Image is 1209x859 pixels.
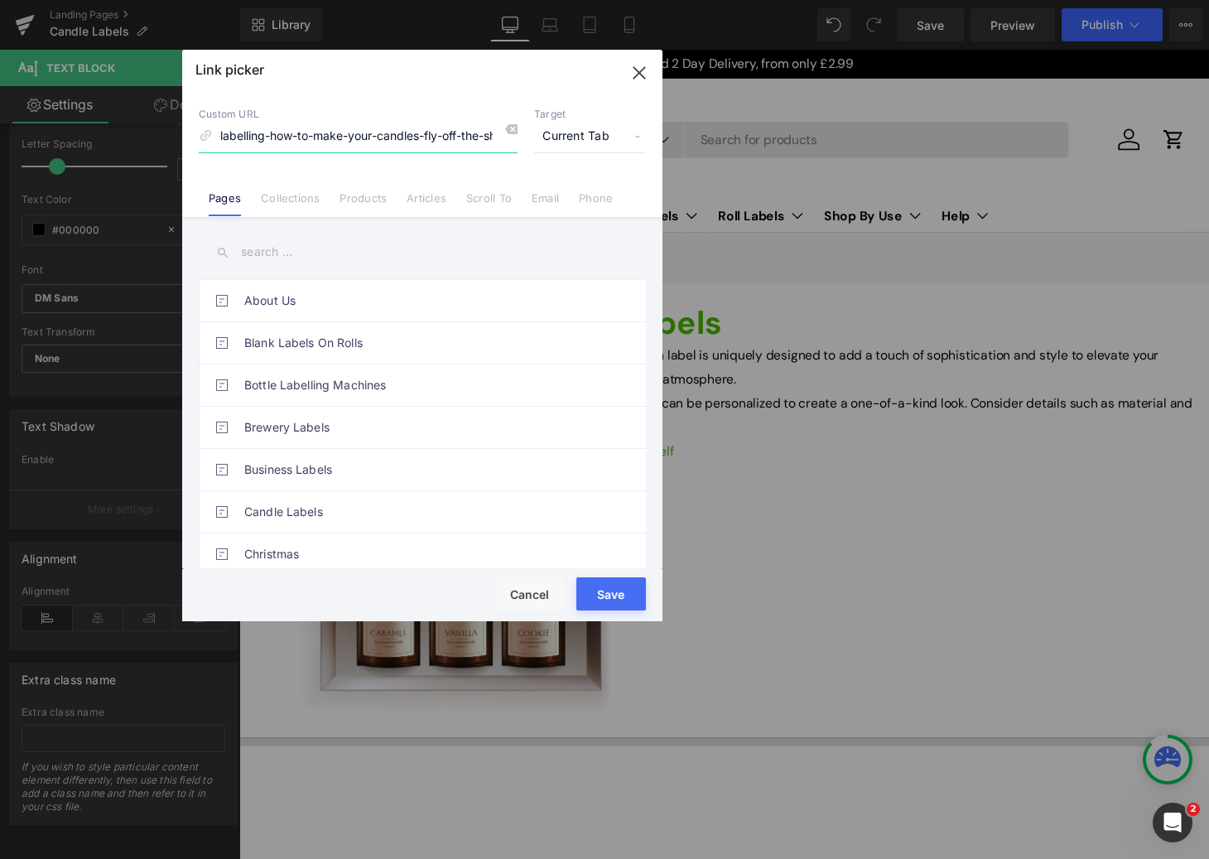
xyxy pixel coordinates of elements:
a: Candle Labels [244,491,609,533]
summary: Help [716,155,786,188]
summary: Custom Printing [217,155,364,188]
p: Target [534,108,646,121]
nav: Primary [227,155,776,188]
span: All [339,83,354,103]
a: Scroll To [466,191,512,216]
summary: Roll Labels [485,155,595,188]
img: Go2products Logo [26,43,275,142]
a: About Us [244,280,609,321]
a: Candle Labelling: How to Make Your Candles Fly Off the Shelf [83,406,449,423]
a: Blank Labels On Rolls [244,322,609,364]
a: Bottle Labelling Machines [244,364,609,406]
a: Collections [261,191,320,216]
span: 2 [1187,803,1200,816]
a: Pages [209,191,241,216]
input: https://gempages.net [199,121,518,152]
summary: Blank Labels [364,155,485,188]
input: Search for products [319,75,857,112]
input: search ... [199,234,646,271]
button: Save [576,577,646,610]
a: Email [532,191,559,216]
a: Christmas [244,533,609,575]
iframe: Intercom live chat [1153,803,1192,842]
p: Link picker [195,61,264,78]
strong: Custom Printed Candle Labels [11,260,499,303]
a: Brewery Labels [244,407,609,448]
summary: Shop By Use [595,155,716,188]
a: Products [340,191,387,216]
span: Current Tab [534,121,646,152]
p: Custom URL [199,108,518,121]
a: Articles [407,191,446,216]
button: Cancel [497,577,563,610]
a: Business Labels [244,449,609,490]
button: All [319,75,460,112]
p: 📦 Standard 2 Day Delivery, from only £2.99 [368,5,635,25]
a: Phone [579,191,613,216]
